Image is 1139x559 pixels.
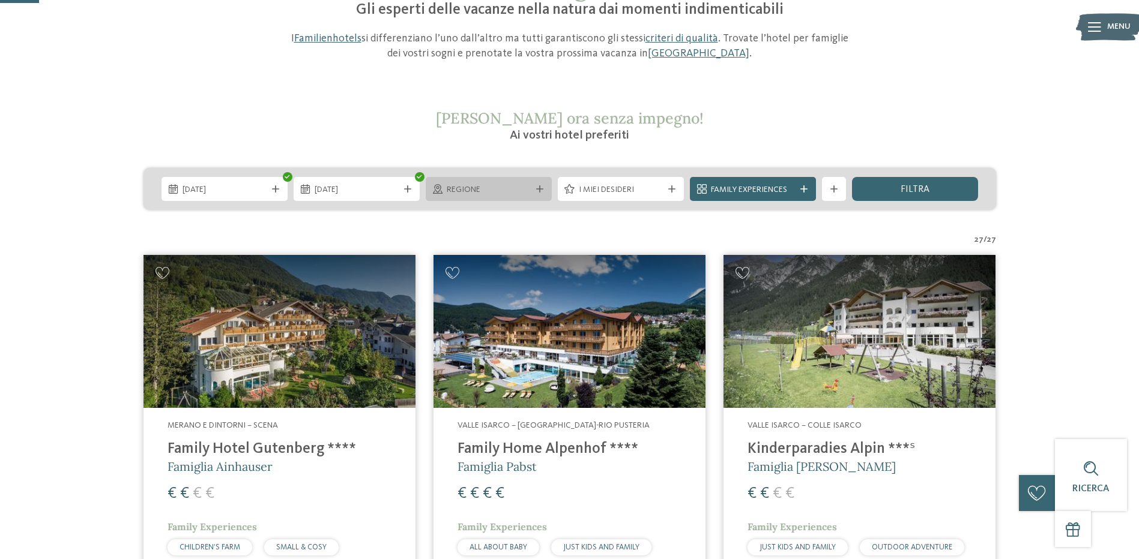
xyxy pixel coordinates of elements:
span: Family Experiences [168,521,257,533]
span: I miei desideri [579,184,663,196]
span: JUST KIDS AND FAMILY [563,543,639,551]
span: Famiglia Pabst [458,459,537,474]
img: Family Hotel Gutenberg **** [144,255,415,408]
span: € [748,486,757,501]
a: [GEOGRAPHIC_DATA] [648,48,749,59]
span: € [785,486,794,501]
span: SMALL & COSY [276,543,327,551]
span: Merano e dintorni – Scena [168,421,278,429]
a: criteri di qualità [645,33,718,44]
span: [PERSON_NAME] ora senza impegno! [436,109,704,128]
span: € [483,486,492,501]
span: € [180,486,189,501]
a: Familienhotels [294,33,361,44]
span: Regione [447,184,531,196]
img: Family Home Alpenhof **** [434,255,705,408]
span: [DATE] [183,184,267,196]
span: JUST KIDS AND FAMILY [760,543,836,551]
span: € [495,486,504,501]
span: [DATE] [315,184,399,196]
span: CHILDREN’S FARM [180,543,240,551]
span: Famiglia [PERSON_NAME] [748,459,896,474]
span: ALL ABOUT BABY [470,543,527,551]
img: Kinderparadies Alpin ***ˢ [724,255,995,408]
span: Family Experiences [748,521,837,533]
span: 27 [987,234,996,246]
span: € [193,486,202,501]
span: Valle Isarco – [GEOGRAPHIC_DATA]-Rio Pusteria [458,421,650,429]
span: Family Experiences [458,521,547,533]
span: OUTDOOR ADVENTURE [872,543,952,551]
span: / [983,234,987,246]
h4: Family Hotel Gutenberg **** [168,440,391,458]
h4: Kinderparadies Alpin ***ˢ [748,440,971,458]
span: Valle Isarco – Colle Isarco [748,421,862,429]
span: € [773,486,782,501]
span: Family Experiences [711,184,795,196]
span: € [458,486,467,501]
h4: Family Home Alpenhof **** [458,440,681,458]
span: 27 [974,234,983,246]
span: Ricerca [1072,484,1110,494]
span: € [205,486,214,501]
span: € [168,486,177,501]
span: Gli esperti delle vacanze nella natura dai momenti indimenticabili [356,2,784,17]
span: € [760,486,769,501]
p: I si differenziano l’uno dall’altro ma tutti garantiscono gli stessi . Trovate l’hotel per famigl... [285,31,855,61]
span: Ai vostri hotel preferiti [510,130,629,142]
span: € [470,486,479,501]
span: Famiglia Ainhauser [168,459,273,474]
span: filtra [901,185,929,194]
